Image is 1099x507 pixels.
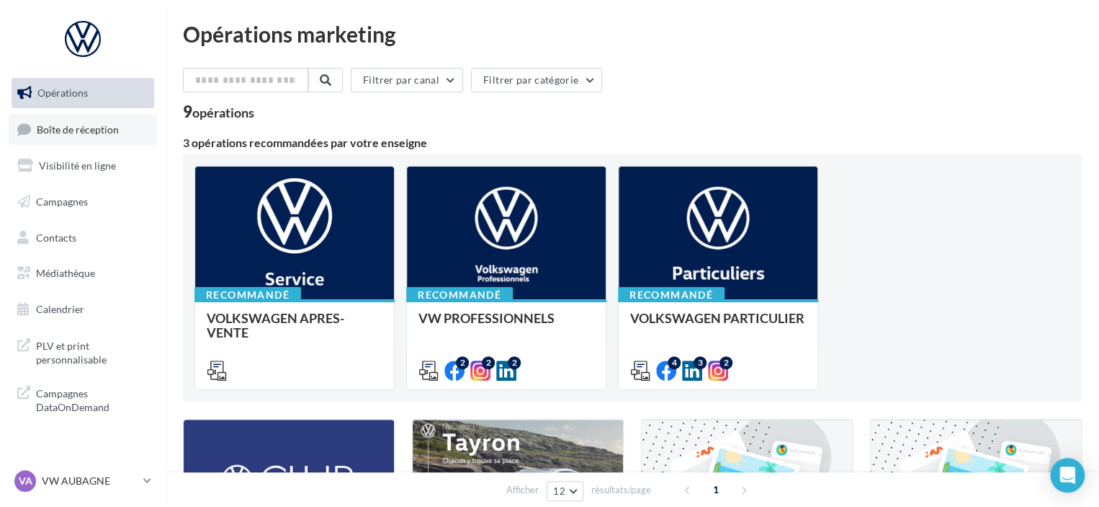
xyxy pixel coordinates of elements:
[418,310,555,326] span: VW PROFESSIONNELS
[183,137,1082,149] div: 3 opérations recommandées par votre enseigne
[694,356,706,369] div: 3
[207,310,344,340] span: VOLKSWAGEN APRES-VENTE
[192,106,254,119] div: opérations
[553,485,565,497] span: 12
[36,267,95,279] span: Médiathèque
[42,474,138,488] p: VW AUBAGNE
[508,356,521,369] div: 2
[36,303,84,315] span: Calendrier
[668,356,681,369] div: 4
[19,474,32,488] span: VA
[719,356,732,369] div: 2
[406,287,513,303] div: Recommandé
[704,478,727,501] span: 1
[183,23,1082,45] div: Opérations marketing
[36,384,148,415] span: Campagnes DataOnDemand
[36,195,88,208] span: Campagnes
[9,223,157,253] a: Contacts
[351,68,463,92] button: Filtrer par canal
[471,68,602,92] button: Filtrer par catégorie
[456,356,469,369] div: 2
[1050,458,1085,493] div: Open Intercom Messenger
[183,104,254,120] div: 9
[9,151,157,181] a: Visibilité en ligne
[618,287,725,303] div: Recommandé
[9,78,157,108] a: Opérations
[9,258,157,288] a: Médiathèque
[37,123,119,135] span: Boîte de réception
[9,187,157,217] a: Campagnes
[630,310,804,326] span: VOLKSWAGEN PARTICULIER
[12,467,154,495] a: VA VW AUBAGNE
[37,87,88,99] span: Opérations
[591,483,651,497] span: résultats/page
[9,114,157,145] a: Boîte de réception
[9,294,157,325] a: Calendrier
[9,378,157,420] a: Campagnes DataOnDemand
[482,356,495,369] div: 2
[39,159,116,172] span: Visibilité en ligne
[9,330,157,373] a: PLV et print personnalisable
[36,336,148,367] span: PLV et print personnalisable
[36,231,76,243] span: Contacts
[194,287,301,303] div: Recommandé
[547,481,583,501] button: 12
[506,483,539,497] span: Afficher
